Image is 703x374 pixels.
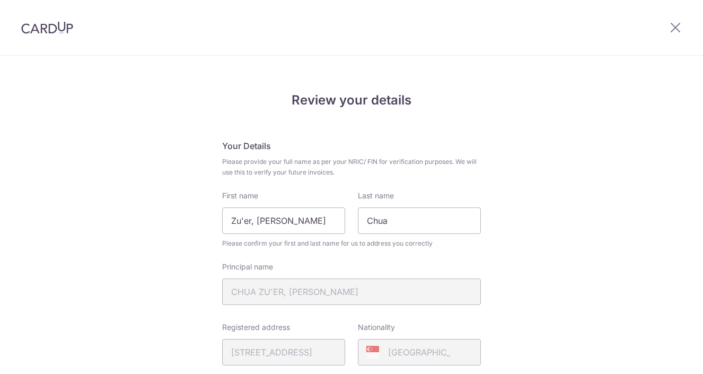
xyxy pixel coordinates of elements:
[358,322,395,333] label: Nationality
[222,190,258,201] label: First name
[358,190,394,201] label: Last name
[222,322,290,333] label: Registered address
[222,140,481,152] h5: Your Details
[358,207,481,234] input: Last name
[222,207,345,234] input: First Name
[222,262,273,272] label: Principal name
[21,21,73,34] img: CardUp
[222,156,481,178] span: Please provide your full name as per your NRIC/ FIN for verification purposes. We will use this t...
[222,91,481,110] h4: Review your details
[222,238,481,249] span: Please confirm your first and last name for us to address you correctly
